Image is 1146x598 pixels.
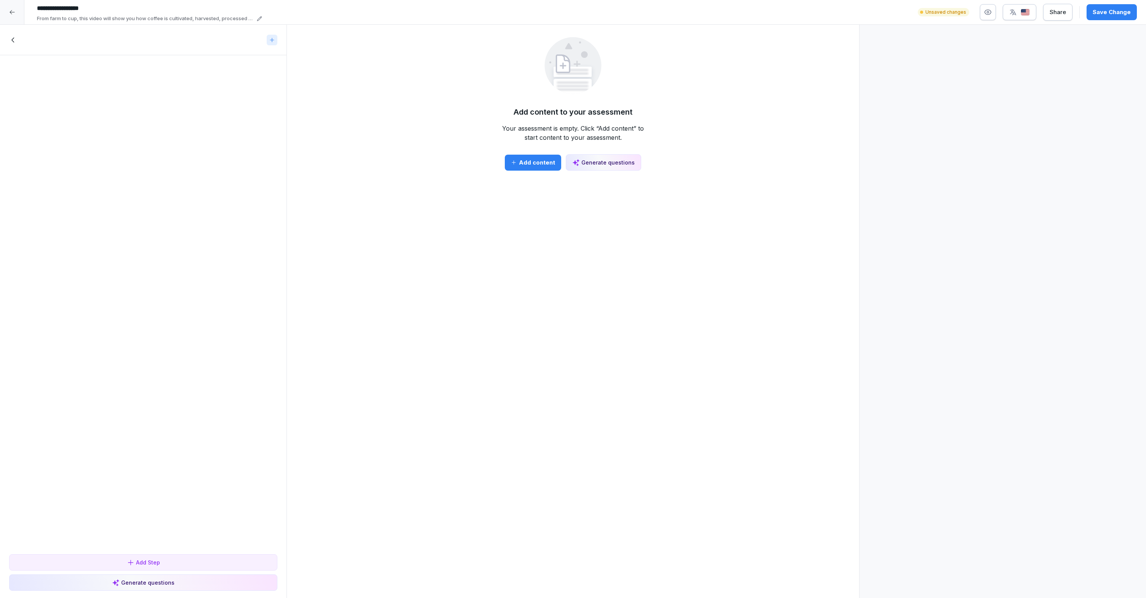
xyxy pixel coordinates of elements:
div: Save Change [1093,8,1131,16]
div: Share [1050,8,1066,16]
button: Generate questions [9,574,277,591]
div: Add Step [127,558,160,566]
div: Add content [511,158,555,167]
button: Generate questions [566,154,641,171]
button: Add Step [9,554,277,571]
p: Your assessment is empty. Click “Add content” to start content to your assessment. [497,124,649,142]
button: Add content [505,155,561,171]
p: Unsaved changes [925,9,966,16]
img: empty.svg [544,37,602,94]
button: Share [1043,4,1072,21]
div: Generate questions [572,158,635,166]
img: us.svg [1021,9,1030,16]
h5: Add content to your assessment [514,106,632,118]
p: From farm to cup, this video will show you how coffee is cultivated, harvested, processed and roa... [37,15,254,22]
div: Generate questions [112,579,174,587]
button: Save Change [1087,4,1137,20]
